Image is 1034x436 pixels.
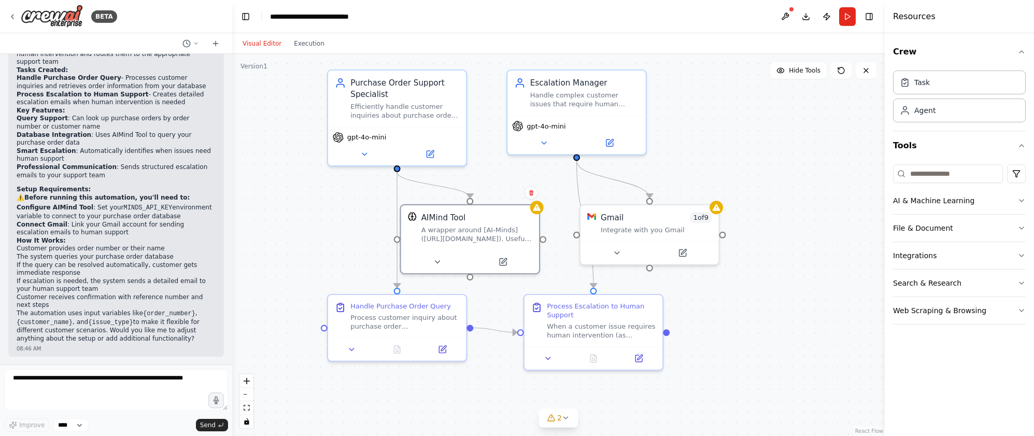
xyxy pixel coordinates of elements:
div: Task [914,77,930,88]
button: Delete node [525,186,538,200]
g: Edge from d54e3814-9f34-4cf8-af12-71be5f90440d to 7273bc32-fc38-4871-8f22-941d3a2e1a62 [391,172,403,288]
div: GmailGmail1of9Integrate with you Gmail [579,204,720,265]
button: Visual Editor [236,37,288,50]
button: Hide Tools [770,62,827,79]
li: : Uses AIMind Tool to query your purchase order data [17,131,216,147]
div: AIMind Tool [421,212,466,223]
button: zoom out [240,388,253,401]
a: React Flow attribution [855,428,883,434]
div: Escalation Manager [530,77,639,89]
strong: Professional Communication [17,163,117,171]
button: AI & Machine Learning [893,187,1026,214]
button: 2 [539,409,578,428]
li: The system queries your purchase order database [17,253,216,261]
button: Start a new chat [207,37,224,50]
span: gpt-4o-mini [347,133,387,142]
li: If escalation is needed, the system sends a detailed email to your human support team [17,277,216,293]
strong: Process Escalation to Human Support [17,91,149,98]
li: If the query can be resolved automatically, customer gets immediate response [17,261,216,277]
span: 2 [557,413,562,423]
li: : Automatically identifies when issues need human support [17,147,216,163]
li: Customer receives confirmation with reference number and next steps [17,293,216,310]
span: Improve [19,421,45,429]
div: AIMindToolAIMind ToolA wrapper around [AI-Minds]([URL][DOMAIN_NAME]). Useful for when you need an... [400,204,541,274]
div: Handle Purchase Order Query [350,302,451,311]
li: - Manages complex issues that need human intervention and routes them to the appropriate support ... [17,42,216,66]
button: toggle interactivity [240,415,253,428]
button: Crew [893,37,1026,66]
span: Hide Tools [789,66,820,75]
button: Send [196,419,228,431]
div: 08:46 AM [17,345,216,353]
strong: Connect Gmail [17,221,67,228]
button: File & Document [893,215,1026,242]
div: Process Escalation to Human SupportWhen a customer issue requires human intervention (as identifi... [523,294,664,371]
strong: Query Support [17,115,68,122]
button: Open in side panel [578,136,641,150]
div: Tools [893,160,1026,333]
code: {order_number} [143,310,195,317]
li: Customer provides order number or their name [17,245,216,253]
strong: Before running this automation, you'll need to: [24,194,190,201]
button: Switch to previous chat [178,37,203,50]
button: zoom in [240,374,253,388]
button: Hide left sidebar [238,9,253,24]
span: Number of enabled actions [690,212,712,223]
g: Edge from 7273bc32-fc38-4871-8f22-941d3a2e1a62 to 19202916-0444-49ae-8fa8-68a03f105abe [473,322,517,338]
div: Gmail [601,212,624,223]
button: Tools [893,131,1026,160]
img: Gmail [587,212,596,221]
strong: How It Works: [17,237,66,244]
button: Open in side panel [423,343,461,356]
button: Search & Research [893,270,1026,297]
p: ⚠️ [17,194,216,202]
strong: Configure AIMind Tool [17,204,93,211]
div: Integrate with you Gmail [601,226,712,234]
li: : Link your Gmail account for sending escalation emails to human support [17,221,216,237]
code: MINDS_API_KEY [124,204,173,212]
button: Integrations [893,242,1026,269]
div: A wrapper around [AI-Minds]([URL][DOMAIN_NAME]). Useful for when you need answers to questions fr... [421,226,532,244]
div: Process customer inquiry about purchase order {order_number} or for customer {customer_name}. Que... [350,313,459,331]
div: React Flow controls [240,374,253,428]
button: No output available [373,343,421,356]
img: AIMindTool [408,212,417,221]
p: The automation uses input variables like , , and to make it flexible for different customer scena... [17,310,216,343]
li: : Sends structured escalation emails to your support team [17,163,216,179]
div: Crew [893,66,1026,131]
div: Version 1 [240,62,267,71]
div: Purchase Order Support SpecialistEfficiently handle customer inquiries about purchase orders incl... [327,69,468,166]
button: Open in side panel [471,255,534,269]
button: Web Scraping & Browsing [893,297,1026,324]
code: {customer_name} [17,319,73,326]
strong: Tasks Created: [17,66,68,74]
li: : Set your environment variable to connect to your purchase order database [17,204,216,220]
g: Edge from d54e3814-9f34-4cf8-af12-71be5f90440d to b745fd36-8dec-4e9c-bf90-95a544da8f74 [391,172,475,198]
div: Process Escalation to Human Support [547,302,656,320]
div: Handle complex customer issues that require human intervention by properly routing escalations to... [530,91,639,109]
button: Open in side panel [650,246,714,260]
li: - Creates detailed escalation emails when human intervention is needed [17,91,216,107]
strong: Setup Requirements: [17,186,91,193]
strong: Handle Purchase Order Query [17,74,121,81]
g: Edge from f577c97f-b36a-4c8b-a2e1-ee5b66b5dc73 to 74f7e443-c10a-4591-87a8-a12b73ba0eca [571,161,655,198]
li: : Can look up purchase orders by order number or customer name [17,115,216,131]
div: When a customer issue requires human intervention (as identified in the previous task), create a ... [547,322,656,340]
button: Hide right sidebar [862,9,876,24]
span: gpt-4o-mini [527,122,566,131]
strong: Smart Escalation [17,147,76,154]
div: Escalation ManagerHandle complex customer issues that require human intervention by properly rout... [506,69,647,156]
div: Efficiently handle customer inquiries about purchase orders including status checks, delivery dat... [350,102,459,120]
button: Click to speak your automation idea [208,392,224,408]
button: Open in side panel [619,351,658,365]
button: Execution [288,37,331,50]
button: fit view [240,401,253,415]
div: Purchase Order Support Specialist [350,77,459,100]
div: Agent [914,105,936,116]
button: Open in side panel [398,147,461,161]
div: BETA [91,10,117,23]
li: - Processes customer inquiries and retrieves order information from your database [17,74,216,90]
strong: Key Features: [17,107,65,114]
strong: Database Integration [17,131,91,138]
h4: Resources [893,10,936,23]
